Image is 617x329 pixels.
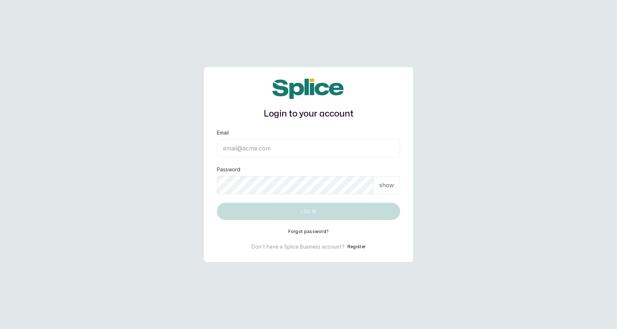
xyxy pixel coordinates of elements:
h1: Login to your account [217,108,400,120]
label: Email [217,129,229,136]
button: Forgot password? [288,229,329,234]
label: Password [217,166,240,173]
input: email@acme.com [217,139,400,157]
p: show [379,181,394,189]
button: Register [347,243,366,250]
p: Don't have a Splice Business account? [251,243,345,250]
button: Log in [217,203,400,220]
